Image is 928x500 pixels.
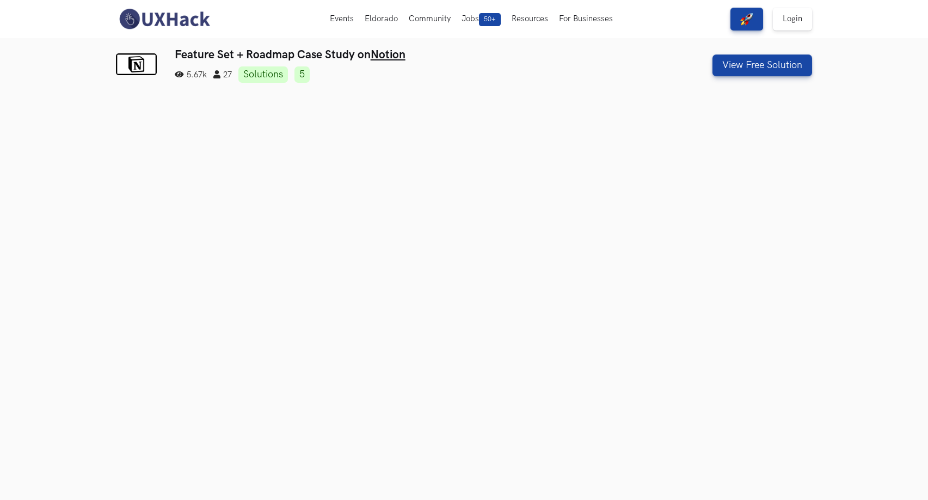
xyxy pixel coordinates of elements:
[294,66,310,83] a: 5
[116,53,157,75] img: Notion logo
[175,70,207,80] span: 5.67k
[479,13,501,26] span: 50+
[116,8,213,31] img: UXHack-logo.png
[740,13,753,26] img: rocket
[175,48,636,62] h3: Feature Set + Roadmap Case Study on
[213,70,232,80] span: 27
[238,66,288,83] a: Solutions
[371,48,405,62] a: Notion
[773,8,812,31] a: Login
[712,54,812,76] button: View Free Solution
